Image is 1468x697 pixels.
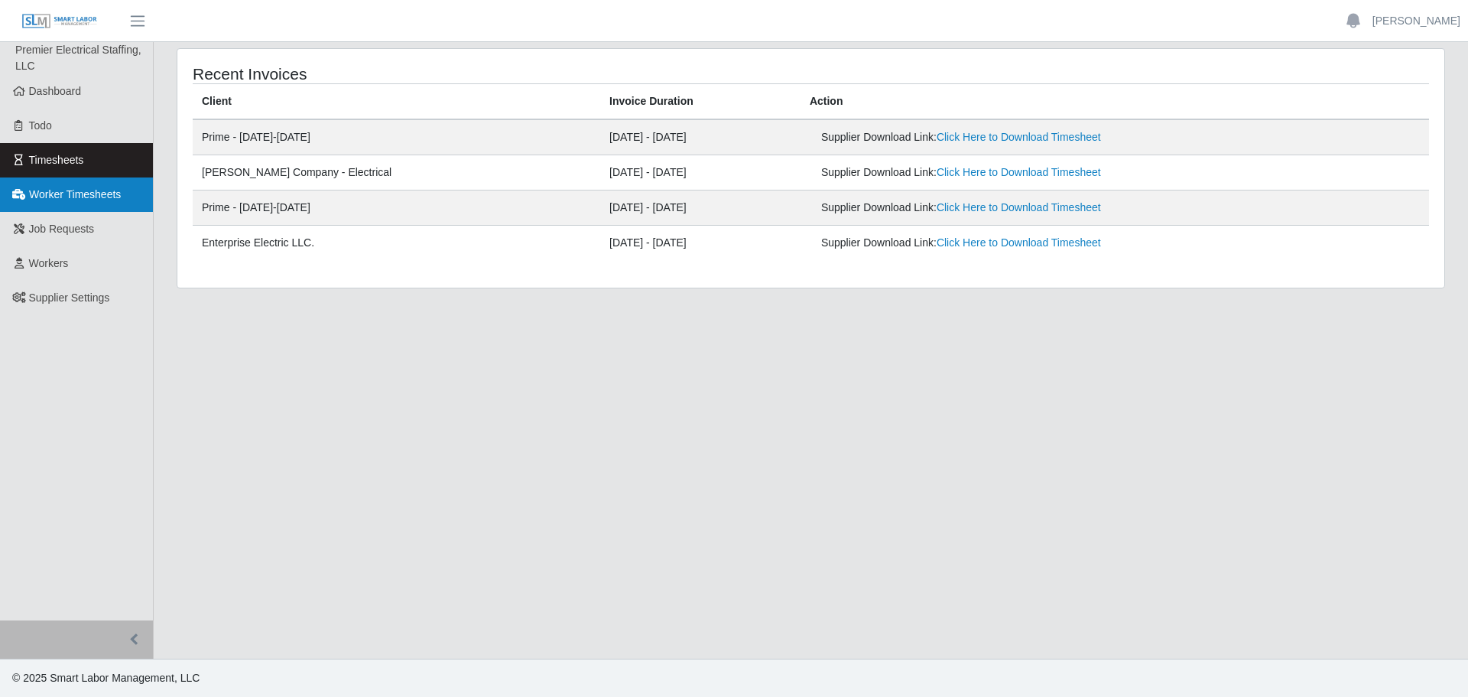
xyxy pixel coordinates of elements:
span: Job Requests [29,223,95,235]
div: Supplier Download Link: [821,164,1205,181]
a: Click Here to Download Timesheet [937,201,1101,213]
td: [DATE] - [DATE] [600,226,801,261]
div: Supplier Download Link: [821,235,1205,251]
a: Click Here to Download Timesheet [937,236,1101,249]
span: Worker Timesheets [29,188,121,200]
a: Click Here to Download Timesheet [937,166,1101,178]
td: [PERSON_NAME] Company - Electrical [193,155,600,191]
img: SLM Logo [21,13,98,30]
span: Premier Electrical Staffing, LLC [15,44,141,72]
div: Supplier Download Link: [821,200,1205,216]
td: [DATE] - [DATE] [600,155,801,191]
th: Action [801,84,1429,120]
span: Timesheets [29,154,84,166]
th: Invoice Duration [600,84,801,120]
td: Prime - [DATE]-[DATE] [193,191,600,226]
span: Supplier Settings [29,292,110,304]
th: Client [193,84,600,120]
span: Workers [29,257,69,269]
td: [DATE] - [DATE] [600,119,801,155]
a: [PERSON_NAME] [1372,13,1460,29]
td: [DATE] - [DATE] [600,191,801,226]
div: Supplier Download Link: [821,129,1205,145]
h4: Recent Invoices [193,64,694,83]
a: Click Here to Download Timesheet [937,131,1101,143]
span: Dashboard [29,85,82,97]
td: Enterprise Electric LLC. [193,226,600,261]
td: Prime - [DATE]-[DATE] [193,119,600,155]
span: Todo [29,119,52,132]
span: © 2025 Smart Labor Management, LLC [12,672,200,684]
